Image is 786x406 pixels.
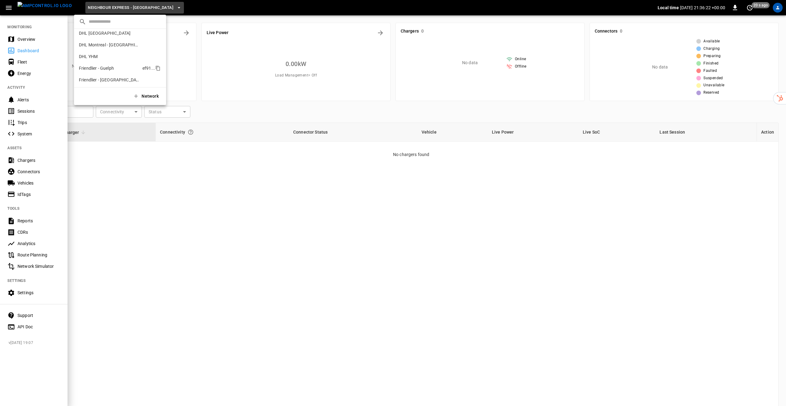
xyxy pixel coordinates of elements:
p: DHL Montreal - [GEOGRAPHIC_DATA] (old) [79,42,139,48]
div: copy [155,64,161,72]
p: DHL YHM [79,53,139,60]
button: Network [129,90,164,103]
p: Friendlier - [GEOGRAPHIC_DATA] [79,77,139,83]
p: DHL [GEOGRAPHIC_DATA] [79,30,139,36]
p: Friendlier - Guelph [79,65,140,71]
